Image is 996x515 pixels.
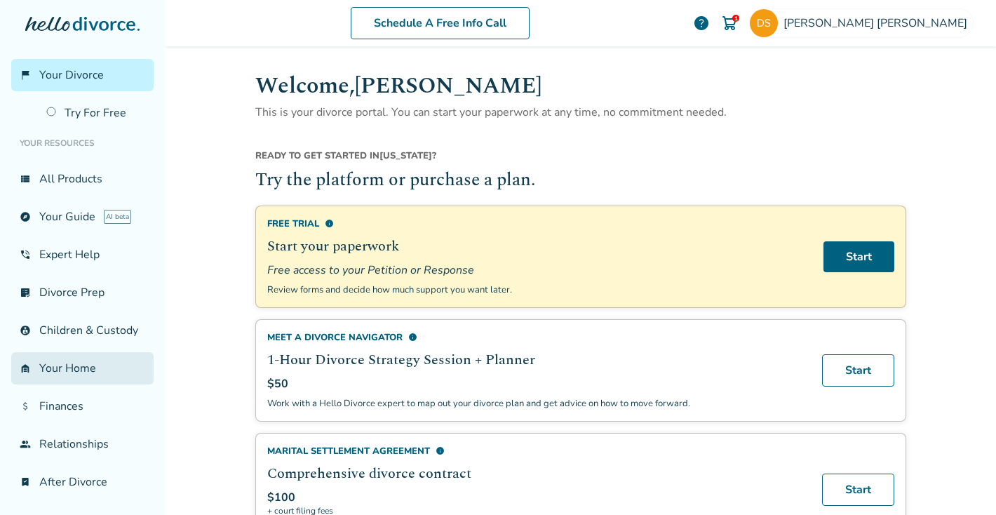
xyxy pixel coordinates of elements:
[11,59,154,91] a: flag_2Your Divorce
[20,363,31,374] span: garage_home
[783,15,973,31] span: [PERSON_NAME] [PERSON_NAME]
[721,15,738,32] img: Cart
[20,69,31,81] span: flag_2
[351,7,530,39] a: Schedule A Free Info Call
[104,210,131,224] span: AI beta
[267,376,288,392] span: $50
[267,262,807,278] span: Free access to your Petition or Response
[267,218,807,230] div: Free Trial
[11,276,154,309] a: list_alt_checkDivorce Prep
[267,490,295,505] span: $100
[822,474,894,506] a: Start
[20,287,31,298] span: list_alt_check
[267,445,805,457] div: Marital Settlement Agreement
[11,201,154,233] a: exploreYour GuideAI beta
[436,446,445,455] span: info
[255,168,906,194] h2: Try the platform or purchase a plan.
[20,401,31,412] span: attach_money
[20,211,31,222] span: explore
[11,390,154,422] a: attach_moneyFinances
[20,173,31,185] span: view_list
[255,149,906,168] div: [US_STATE] ?
[11,352,154,384] a: garage_homeYour Home
[20,439,31,450] span: group
[408,333,417,342] span: info
[20,476,31,488] span: bookmark_check
[325,219,334,228] span: info
[267,463,805,484] h2: Comprehensive divorce contract
[926,448,996,515] iframe: Chat Widget
[39,67,104,83] span: Your Divorce
[11,314,154,347] a: account_childChildren & Custody
[11,129,154,157] li: Your Resources
[267,397,805,410] p: Work with a Hello Divorce expert to map out your divorce plan and get advice on how to move forward.
[693,15,710,32] a: help
[255,69,906,103] h1: Welcome, [PERSON_NAME]
[267,283,807,296] p: Review forms and decide how much support you want later.
[11,466,154,498] a: bookmark_checkAfter Divorce
[267,331,805,344] div: Meet a divorce navigator
[11,163,154,195] a: view_listAll Products
[750,9,778,37] img: dswezey2+portal1@gmail.com
[11,239,154,271] a: phone_in_talkExpert Help
[732,15,739,22] div: 1
[11,428,154,460] a: groupRelationships
[255,103,906,121] p: This is your divorce portal. You can start your paperwork at any time, no commitment needed.
[38,97,154,129] a: Try For Free
[20,249,31,260] span: phone_in_talk
[255,149,379,162] span: Ready to get started in
[267,236,807,257] h2: Start your paperwork
[823,241,894,272] a: Start
[20,325,31,336] span: account_child
[267,349,805,370] h2: 1-Hour Divorce Strategy Session + Planner
[822,354,894,387] a: Start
